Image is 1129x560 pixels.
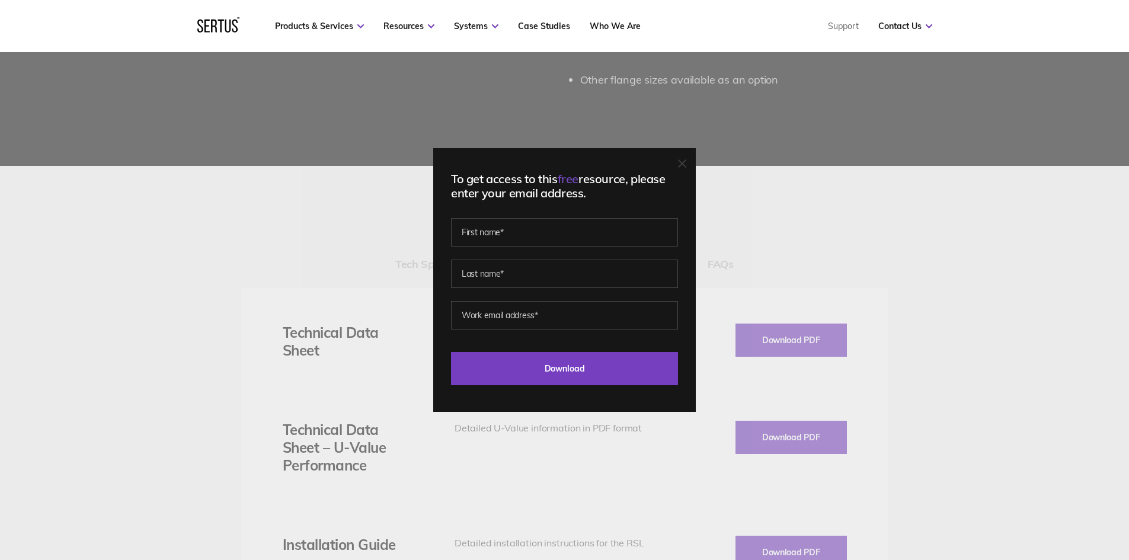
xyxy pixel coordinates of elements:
[451,172,678,200] div: To get access to this resource, please enter your email address.
[878,21,932,31] a: Contact Us
[590,21,641,31] a: Who We Are
[828,21,859,31] a: Support
[451,301,678,329] input: Work email address*
[451,352,678,385] input: Download
[454,21,498,31] a: Systems
[451,260,678,288] input: Last name*
[383,21,434,31] a: Resources
[451,218,678,247] input: First name*
[558,171,578,186] span: free
[1070,503,1129,560] iframe: Chat Widget
[518,21,570,31] a: Case Studies
[275,21,364,31] a: Products & Services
